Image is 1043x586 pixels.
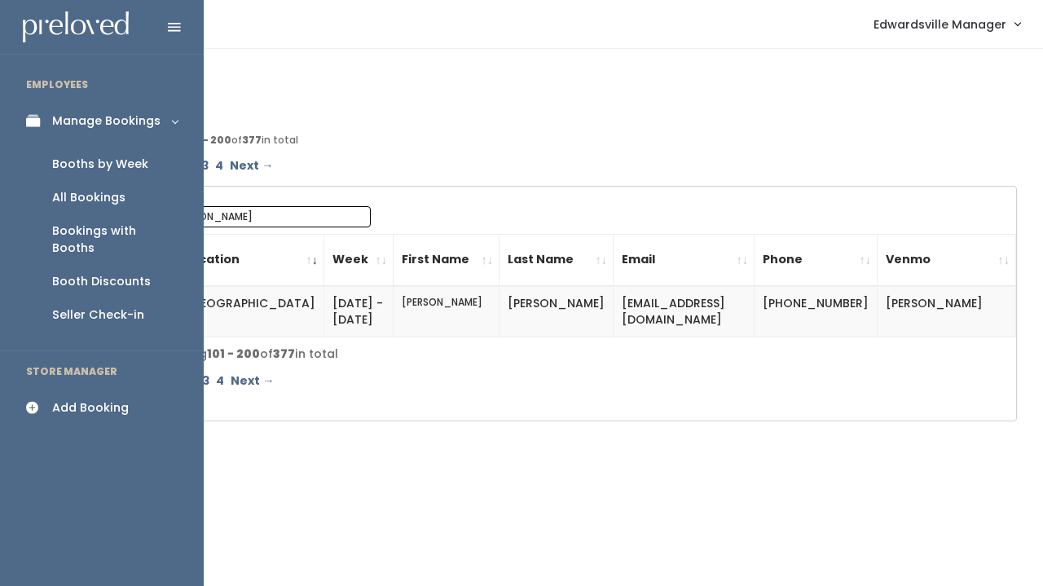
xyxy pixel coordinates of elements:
a: Page 4 [213,369,227,393]
div: Pagination [91,154,1009,178]
input: Search: [163,206,371,227]
th: First Name: activate to sort column ascending [394,234,499,286]
a: Page 4 [212,154,227,178]
td: [PERSON_NAME] [394,286,499,337]
td: [EMAIL_ADDRESS][DOMAIN_NAME] [613,286,754,337]
td: [PHONE_NUMBER] [755,286,878,337]
span: Edwardsville Manager [874,15,1006,33]
div: All Bookings [52,189,125,206]
td: [PERSON_NAME] [499,286,613,337]
b: 377 [273,346,295,362]
div: Pagination [92,369,1008,393]
a: Page 3 [199,369,213,393]
div: Booth Discounts [52,273,151,290]
th: Location: activate to sort column ascending [177,234,324,286]
div: Add Booking [52,399,129,416]
a: Edwardsville Manager [857,7,1036,42]
td: [DATE] - [DATE] [324,286,394,337]
td: [GEOGRAPHIC_DATA] [177,286,324,337]
b: 377 [242,133,262,147]
b: 101 - 200 [186,133,231,147]
img: preloved logo [23,11,129,43]
div: Displaying Booking of in total [92,346,1008,363]
a: Page 3 [198,154,212,178]
h4: All Bookings [83,75,1017,94]
th: Week: activate to sort column ascending [324,234,394,286]
div: Manage Bookings [52,112,161,130]
th: Email: activate to sort column ascending [613,234,754,286]
a: Next → [227,369,277,393]
div: Seller Check-in [52,306,144,324]
th: Last Name: activate to sort column ascending [499,234,613,286]
b: 101 - 200 [207,346,260,362]
div: Bookings with Booths [52,223,178,257]
div: Displaying Booking of in total [91,133,1009,148]
td: [PERSON_NAME] [878,286,1016,337]
div: Booths by Week [52,156,148,173]
th: Venmo: activate to sort column ascending [878,234,1016,286]
th: Phone: activate to sort column ascending [755,234,878,286]
a: Next → [227,154,276,178]
label: Search: [103,206,371,227]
